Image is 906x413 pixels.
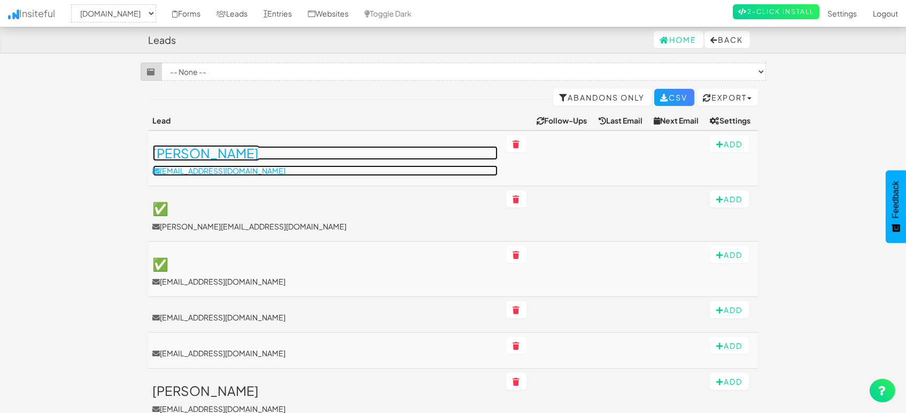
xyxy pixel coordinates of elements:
button: Add [710,301,749,318]
th: Settings [706,111,757,131]
button: Add [710,246,749,263]
th: Follow-Ups [532,111,594,131]
button: Add [710,135,749,152]
th: Last Email [594,111,649,131]
button: Export [697,89,758,106]
button: Add [710,373,749,390]
a: ✅[EMAIL_ADDRESS][DOMAIN_NAME] [153,257,498,287]
a: [PERSON_NAME][EMAIL_ADDRESS][DOMAIN_NAME] [153,146,498,176]
a: Home [654,31,703,48]
button: Add [710,337,749,354]
a: [EMAIL_ADDRESS][DOMAIN_NAME] [153,312,498,323]
span: Feedback [891,181,901,218]
button: Add [710,190,749,208]
p: [EMAIL_ADDRESS][DOMAIN_NAME] [153,276,498,287]
h3: ✅ [153,201,498,215]
h4: Leads [149,35,176,45]
a: CSV [654,89,694,106]
h3: [PERSON_NAME] [153,146,498,160]
button: Back [704,31,750,48]
th: Next Email [649,111,706,131]
p: [EMAIL_ADDRESS][DOMAIN_NAME] [153,165,498,176]
a: ✅[PERSON_NAME][EMAIL_ADDRESS][DOMAIN_NAME] [153,201,498,231]
a: 2-Click Install [733,4,819,19]
a: [EMAIL_ADDRESS][DOMAIN_NAME] [153,348,498,358]
h3: [PERSON_NAME] [153,384,498,397]
a: Abandons Only [553,89,652,106]
button: Feedback - Show survey [886,170,906,243]
h3: ✅ [153,257,498,271]
p: [PERSON_NAME][EMAIL_ADDRESS][DOMAIN_NAME] [153,221,498,232]
th: Lead [149,111,502,131]
img: icon.png [8,10,19,19]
